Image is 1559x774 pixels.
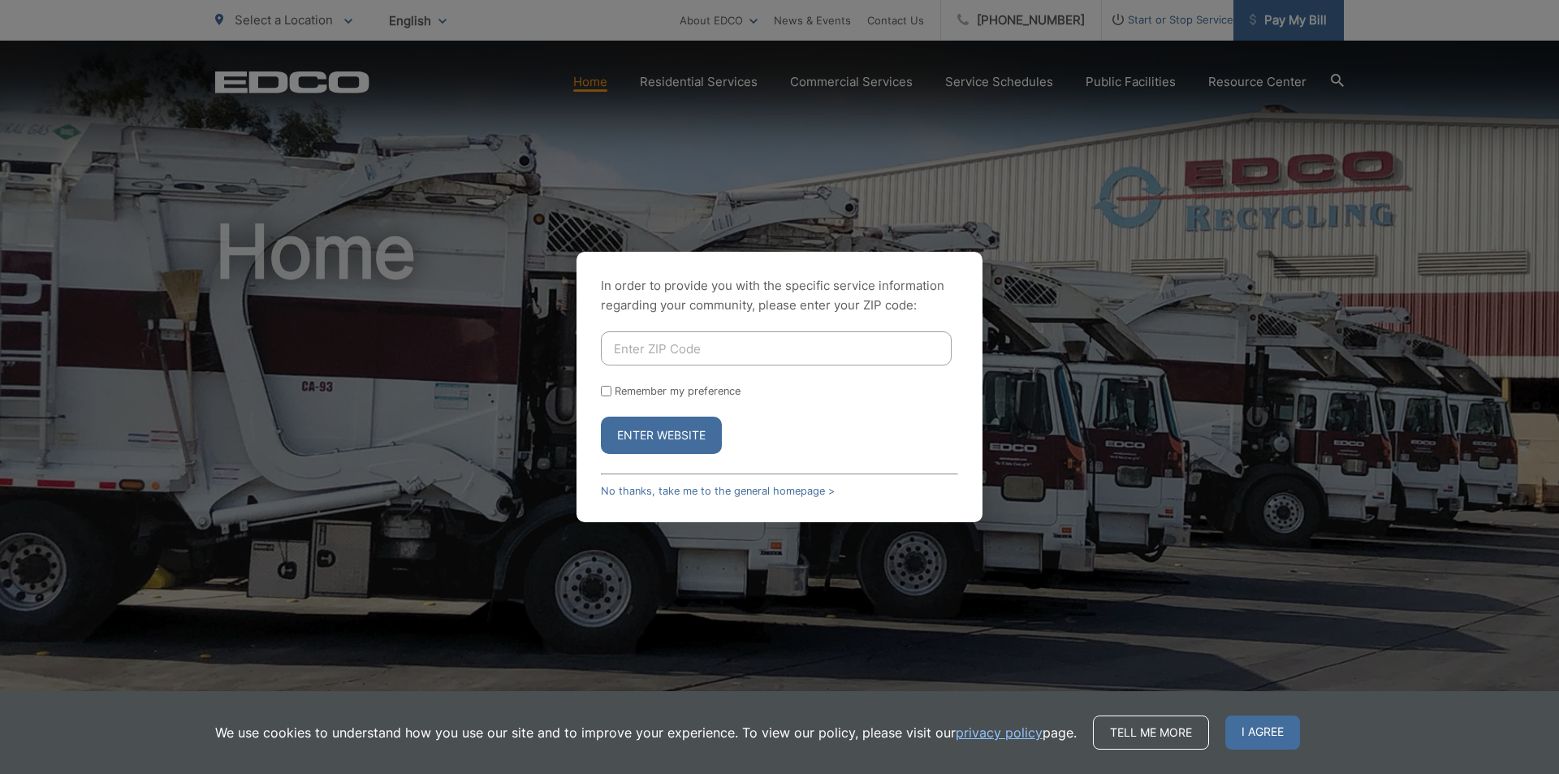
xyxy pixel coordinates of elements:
[956,723,1043,742] a: privacy policy
[601,276,958,315] p: In order to provide you with the specific service information regarding your community, please en...
[215,723,1077,742] p: We use cookies to understand how you use our site and to improve your experience. To view our pol...
[1225,716,1300,750] span: I agree
[601,485,835,497] a: No thanks, take me to the general homepage >
[601,417,722,454] button: Enter Website
[601,331,952,365] input: Enter ZIP Code
[1093,716,1209,750] a: Tell me more
[615,385,741,397] label: Remember my preference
